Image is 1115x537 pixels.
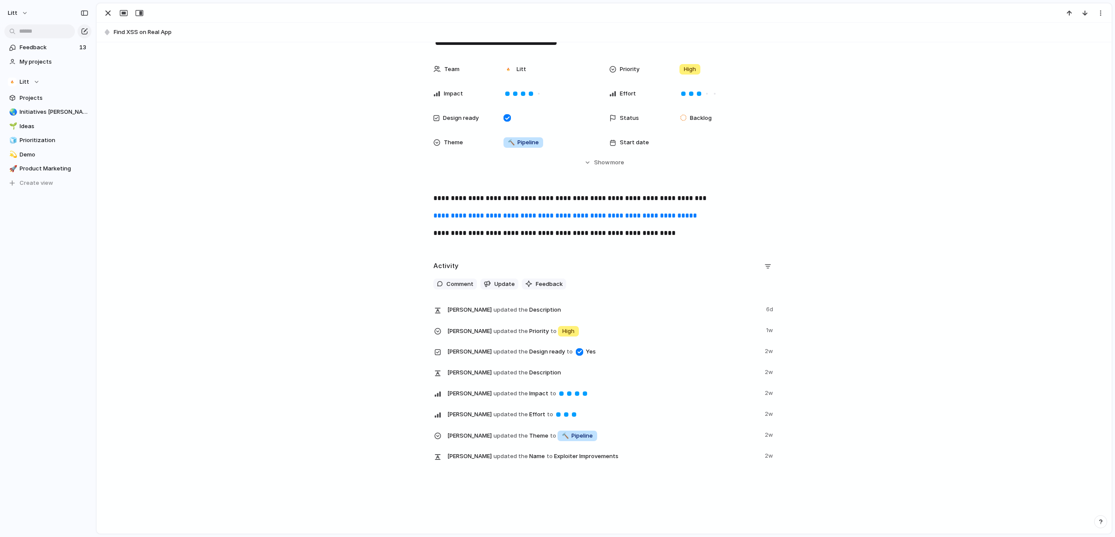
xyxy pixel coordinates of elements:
span: updated the [493,306,528,314]
button: Create view [4,177,91,190]
span: 2w [765,450,775,460]
span: to [550,389,556,398]
span: updated the [493,410,528,419]
span: 2w [765,429,775,439]
span: 2w [765,387,775,398]
span: Ideas [20,122,88,131]
div: 💫 [9,150,15,160]
span: Effort [620,89,636,98]
a: My projects [4,55,91,68]
span: updated the [493,432,528,440]
span: more [610,158,624,167]
span: Litt [8,9,17,17]
a: 🧊Prioritization [4,134,91,147]
span: Name Exploiter Improvements [447,450,760,462]
span: [PERSON_NAME] [447,347,492,356]
span: Description [447,366,760,378]
button: 🧊 [8,136,17,145]
span: Effort [447,408,760,420]
span: 🔨 [508,139,515,146]
span: Theme [447,429,760,442]
div: 🌏 [9,107,15,117]
span: Projects [20,94,88,102]
span: updated the [493,452,528,461]
span: 2w [765,366,775,377]
span: to [547,410,553,419]
span: Litt [20,78,29,86]
span: [PERSON_NAME] [447,452,492,461]
span: Impact [447,387,760,399]
span: Impact [444,89,463,98]
div: 🌱 [9,121,15,131]
span: Initiatives [PERSON_NAME] [20,108,88,116]
span: Design ready [443,114,479,122]
span: High [562,327,574,336]
span: to [550,432,556,440]
span: updated the [493,368,528,377]
a: 🚀Product Marketing [4,162,91,175]
button: Litt [4,75,91,88]
span: Priority [447,324,761,337]
span: 2w [765,345,775,356]
span: Backlog [690,114,712,122]
button: Showmore [433,155,775,170]
a: Feedback13 [4,41,91,54]
div: 🧊 [9,136,15,146]
span: Litt [517,65,526,74]
h2: Activity [433,261,459,271]
a: 🌏Initiatives [PERSON_NAME] [4,105,91,119]
button: 🌏 [8,108,17,116]
button: 🚀 [8,164,17,173]
span: [PERSON_NAME] [447,389,492,398]
span: Find XSS on Real App [114,28,1108,37]
span: My projects [20,58,88,66]
a: Projects [4,92,91,105]
button: Update [480,279,518,290]
span: [PERSON_NAME] [447,306,492,314]
span: Demo [20,150,88,159]
span: Yes [586,347,596,356]
span: to [547,452,553,461]
span: to [567,347,573,356]
span: Start date [620,138,649,147]
span: Product Marketing [20,164,88,173]
span: Priority [620,65,639,74]
span: High [684,65,696,74]
span: 1w [766,324,775,335]
span: Pipeline [562,432,593,440]
span: Feedback [20,43,77,52]
span: to [551,327,557,336]
span: Feedback [536,280,563,289]
a: 🌱Ideas [4,120,91,133]
span: Team [444,65,460,74]
span: Create view [20,179,53,187]
span: Comment [446,280,473,289]
span: 2w [765,408,775,418]
span: 6d [766,303,775,314]
span: updated the [493,389,528,398]
span: Pipeline [508,138,539,147]
button: Feedback [522,279,566,290]
span: Description [447,303,761,316]
button: 🌱 [8,122,17,131]
span: Status [620,114,639,122]
div: 🚀 [9,164,15,174]
span: updated the [493,327,528,336]
span: [PERSON_NAME] [447,410,492,419]
span: updated the [493,347,528,356]
span: [PERSON_NAME] [447,432,492,440]
a: 💫Demo [4,148,91,161]
button: Find XSS on Real App [101,25,1108,39]
span: Prioritization [20,136,88,145]
span: [PERSON_NAME] [447,327,492,336]
span: 🔨 [562,432,569,439]
button: Comment [433,279,477,290]
span: Show [594,158,610,167]
span: 13 [79,43,88,52]
button: 💫 [8,150,17,159]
